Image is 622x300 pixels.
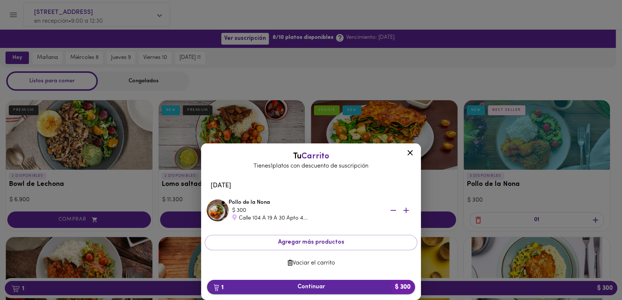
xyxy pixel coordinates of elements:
p: Tienes 1 platos con descuento de suscripción [208,162,414,170]
span: Carrito [301,152,329,161]
b: $ 300 [390,280,415,294]
li: [DATE] [205,177,417,195]
button: Agregar más productos [205,235,417,250]
span: Agregar más productos [211,239,411,246]
div: $ 300 [232,207,379,214]
iframe: Messagebird Livechat Widget [580,258,615,293]
div: Tu [208,151,414,170]
div: Pollo de la Nona [229,199,415,222]
img: cart.png [214,284,219,291]
button: Vaciar el carrito [205,256,417,270]
div: Calle 104 A 19 A 30 Apto 4... [232,214,379,222]
span: Vaciar el carrito [211,260,411,267]
button: 1Continuar$ 300 [207,280,415,294]
span: Continuar [213,284,409,290]
b: 1 [209,282,228,292]
img: Pollo de la Nona [207,199,229,221]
